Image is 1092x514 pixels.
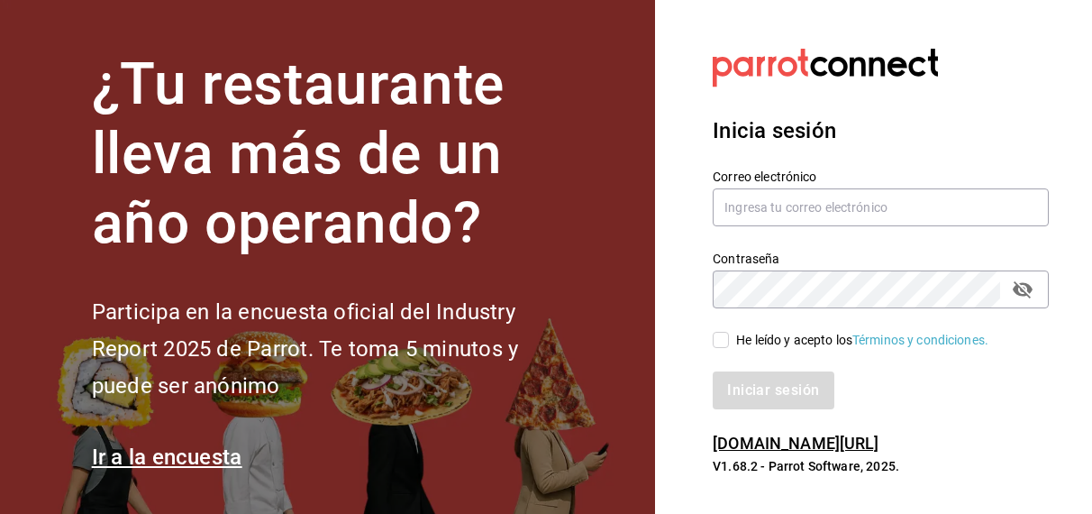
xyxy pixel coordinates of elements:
[713,170,1049,183] label: Correo electrónico
[1007,274,1038,305] button: passwordField
[713,188,1049,226] input: Ingresa tu correo electrónico
[92,294,578,404] h2: Participa en la encuesta oficial del Industry Report 2025 de Parrot. Te toma 5 minutos y puede se...
[736,331,988,350] div: He leído y acepto los
[852,333,988,347] a: Términos y condiciones.
[92,50,578,258] h1: ¿Tu restaurante lleva más de un año operando?
[92,445,242,470] a: Ir a la encuesta
[713,115,1049,147] h3: Inicia sesión
[713,252,1049,265] label: Contraseña
[713,434,878,453] a: [DOMAIN_NAME][URL]
[713,457,1049,475] p: V1.68.2 - Parrot Software, 2025.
